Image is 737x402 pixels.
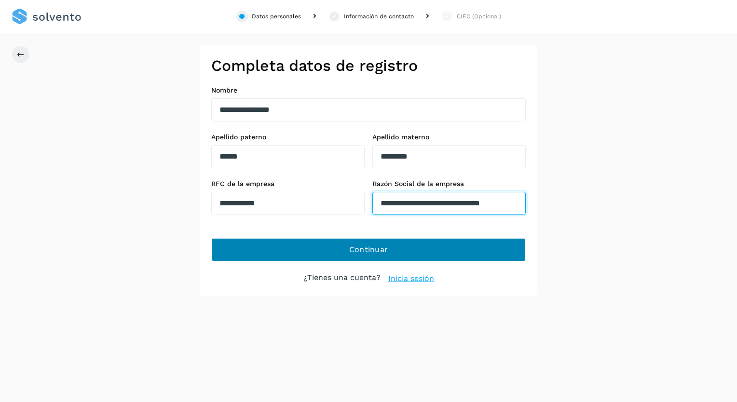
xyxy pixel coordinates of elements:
p: ¿Tienes una cuenta? [303,273,381,284]
label: Razón Social de la empresa [372,180,526,188]
label: Nombre [211,86,526,94]
button: Continuar [211,238,526,261]
label: Apellido paterno [211,133,365,141]
div: Datos personales [252,12,301,21]
label: Apellido materno [372,133,526,141]
label: RFC de la empresa [211,180,365,188]
a: Inicia sesión [388,273,434,284]
div: CIEC (Opcional) [457,12,501,21]
span: Continuar [349,244,388,255]
h2: Completa datos de registro [211,56,526,75]
div: Información de contacto [344,12,414,21]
